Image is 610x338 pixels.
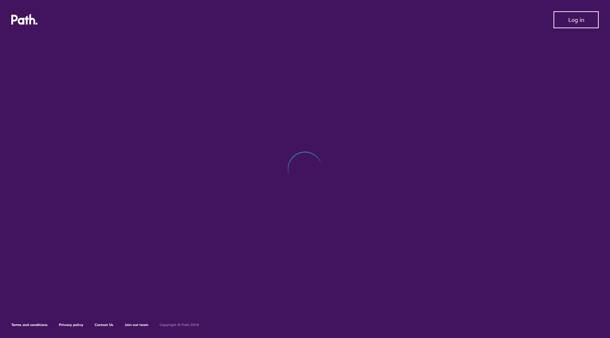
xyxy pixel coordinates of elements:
[568,17,584,23] span: Log in
[160,323,199,327] h6: Copyright © Path 2018
[554,11,599,28] button: Log in
[11,322,48,327] a: Terms and conditions
[59,322,83,327] a: Privacy policy
[125,322,148,327] a: Join our team
[95,322,113,327] a: Contact Us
